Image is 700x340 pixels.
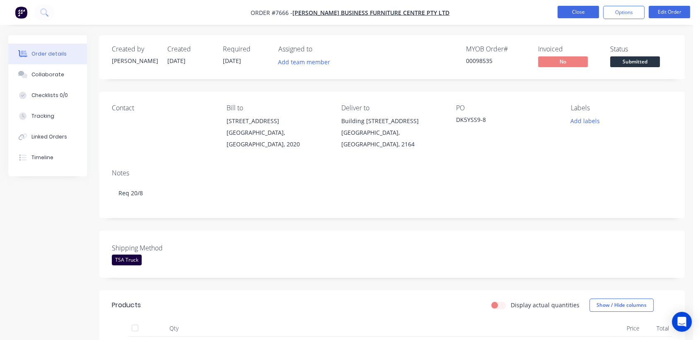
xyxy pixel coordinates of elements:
[31,50,67,58] div: Order details
[649,6,690,18] button: Edit Order
[112,180,672,206] div: Req 20/8
[538,56,588,67] span: No
[466,56,528,65] div: 00098535
[112,56,157,65] div: [PERSON_NAME]
[112,243,215,253] label: Shipping Method
[341,127,443,150] div: [GEOGRAPHIC_DATA], [GEOGRAPHIC_DATA], 2164
[341,104,443,112] div: Deliver to
[227,115,328,150] div: [STREET_ADDRESS][GEOGRAPHIC_DATA], [GEOGRAPHIC_DATA], 2020
[610,56,660,67] span: Submitted
[8,64,87,85] button: Collaborate
[274,56,335,68] button: Add team member
[227,104,328,112] div: Bill to
[15,6,27,19] img: Factory
[8,44,87,64] button: Order details
[341,115,443,150] div: Building [STREET_ADDRESS][GEOGRAPHIC_DATA], [GEOGRAPHIC_DATA], 2164
[8,85,87,106] button: Checklists 0/0
[167,57,186,65] span: [DATE]
[31,71,64,78] div: Collaborate
[8,126,87,147] button: Linked Orders
[511,301,579,309] label: Display actual quantities
[149,320,199,337] div: Qty
[227,127,328,150] div: [GEOGRAPHIC_DATA], [GEOGRAPHIC_DATA], 2020
[613,320,643,337] div: Price
[223,57,241,65] span: [DATE]
[538,45,600,53] div: Invoiced
[112,45,157,53] div: Created by
[227,115,328,127] div: [STREET_ADDRESS]
[223,45,268,53] div: Required
[558,6,599,18] button: Close
[292,9,449,17] a: [PERSON_NAME] Business Furniture Centre Pty Ltd
[672,312,692,332] div: Open Intercom Messenger
[466,45,528,53] div: MYOB Order #
[610,45,672,53] div: Status
[31,92,68,99] div: Checklists 0/0
[341,115,443,127] div: Building [STREET_ADDRESS]
[112,169,672,177] div: Notes
[566,115,604,126] button: Add labels
[278,56,335,68] button: Add team member
[589,299,654,312] button: Show / Hide columns
[603,6,644,19] button: Options
[278,45,361,53] div: Assigned to
[571,104,672,112] div: Labels
[8,147,87,168] button: Timeline
[112,255,142,265] div: TSA Truck
[31,133,67,141] div: Linked Orders
[8,106,87,126] button: Tracking
[167,45,213,53] div: Created
[456,104,558,112] div: PO
[610,56,660,69] button: Submitted
[31,154,53,161] div: Timeline
[251,9,292,17] span: Order #7666 -
[112,300,141,310] div: Products
[456,115,558,127] div: DK5YSS9-8
[112,104,213,112] div: Contact
[643,320,673,337] div: Total
[31,112,54,120] div: Tracking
